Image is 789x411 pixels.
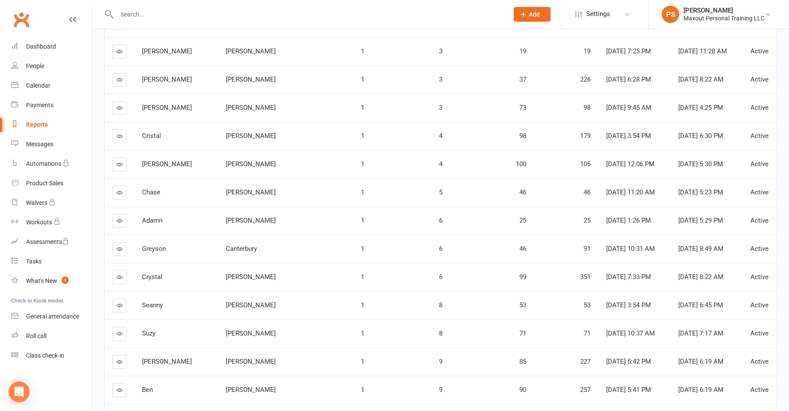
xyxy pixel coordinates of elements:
span: [DATE] 5:23 PM [678,188,723,196]
span: 1 [361,245,364,253]
span: [DATE] 8:22 AM [678,273,723,281]
a: People [11,56,92,76]
span: 19 [519,47,526,55]
span: 1 [361,329,364,337]
span: 4 [439,132,442,140]
span: Active [750,47,769,55]
a: Product Sales [11,174,92,193]
span: Ben [142,386,153,394]
span: Suzy [142,329,155,337]
span: 1 [361,76,364,83]
div: General attendance [26,313,79,320]
div: Workouts [26,219,52,226]
span: 37 [519,76,526,83]
span: Adamn [142,217,162,224]
span: Active [750,76,769,83]
span: [PERSON_NAME] [226,188,276,196]
span: 227 [580,358,591,365]
span: 46 [519,245,526,253]
span: Greyson [142,245,166,253]
span: Active [750,301,769,309]
span: 85 [519,358,526,365]
span: 1 [361,386,364,394]
div: Calendar [26,82,50,89]
div: Assessments [26,238,69,245]
span: [PERSON_NAME] [226,132,276,140]
span: 1 [361,358,364,365]
span: [DATE] 4:25 PM [678,104,723,112]
div: PS [662,6,679,23]
span: 6 [439,217,442,224]
input: Search... [114,8,502,20]
span: 1 [361,104,364,112]
span: 100 [516,160,526,168]
span: Active [750,329,769,337]
span: 1 [361,273,364,281]
div: Tasks [26,258,42,265]
span: [PERSON_NAME] [226,301,276,309]
div: Maxout Personal Training LLC [683,14,765,22]
span: 8 [439,301,442,309]
span: Settings [586,4,610,24]
span: [PERSON_NAME] [226,358,276,365]
a: Tasks [11,252,92,271]
span: [DATE] 6:30 PM [678,132,723,140]
div: Product Sales [26,180,63,187]
span: [DATE] 7:17 AM [678,329,723,337]
span: [DATE] 6:19 AM [678,358,723,365]
span: Active [750,245,769,253]
span: 53 [584,301,591,309]
span: 25 [519,217,526,224]
span: Add [529,11,540,18]
a: Payments [11,95,92,115]
span: Canterbury [226,245,257,253]
span: [PERSON_NAME] [142,104,192,112]
a: Clubworx [10,9,32,30]
a: General attendance kiosk mode [11,307,92,326]
span: Active [750,104,769,112]
span: [PERSON_NAME] [142,160,192,168]
a: Class kiosk mode [11,346,92,365]
span: 71 [584,329,591,337]
span: 105 [580,160,591,168]
div: [PERSON_NAME] [683,7,765,14]
span: 1 [361,47,364,55]
span: 9 [439,386,442,394]
span: [DATE] 1:26 PM [606,217,651,224]
div: What's New [26,277,57,284]
span: [DATE] 10:31 AM [606,245,655,253]
a: Dashboard [11,37,92,56]
div: Dashboard [26,43,56,50]
span: [DATE] 7:25 PM [606,47,651,55]
span: Active [750,188,769,196]
span: Active [750,273,769,281]
span: [DATE] 12:06 PM [606,160,654,168]
div: Payments [26,102,53,109]
span: 99 [519,273,526,281]
span: [DATE] 6:28 PM [606,76,651,83]
span: 98 [584,104,591,112]
span: 3 [439,76,442,83]
span: Crystal [142,273,162,281]
span: [DATE] 3:54 PM [606,132,651,140]
span: 90 [519,386,526,394]
span: [DATE] 3:54 PM [606,301,651,309]
div: Roll call [26,332,46,339]
div: Automations [26,160,61,167]
a: Assessments [11,232,92,252]
span: [DATE] 11:28 AM [678,47,727,55]
span: [PERSON_NAME] [142,47,192,55]
span: 3 [439,47,442,55]
span: [PERSON_NAME] [226,273,276,281]
span: 6 [439,273,442,281]
span: 71 [519,329,526,337]
span: [DATE] 8:49 AM [678,245,723,253]
span: [DATE] 8:22 AM [678,76,723,83]
span: [PERSON_NAME] [226,329,276,337]
span: 3 [439,104,442,112]
span: [DATE] 5:30 PM [678,160,723,168]
span: [DATE] 5:41 PM [606,386,651,394]
a: Waivers [11,193,92,213]
span: Cristal [142,132,161,140]
span: 53 [519,301,526,309]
